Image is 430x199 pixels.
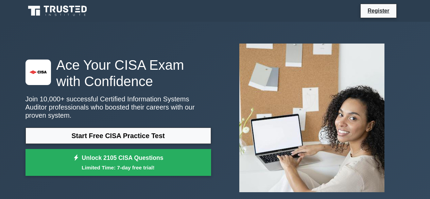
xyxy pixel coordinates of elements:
[25,128,211,144] a: Start Free CISA Practice Test
[25,95,211,119] p: Join 10,000+ successful Certified Information Systems Auditor professionals who boosted their car...
[363,6,393,15] a: Register
[34,164,203,171] small: Limited Time: 7-day free trial!
[25,149,211,176] a: Unlock 2105 CISA QuestionsLimited Time: 7-day free trial!
[25,57,211,89] h1: Ace Your CISA Exam with Confidence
